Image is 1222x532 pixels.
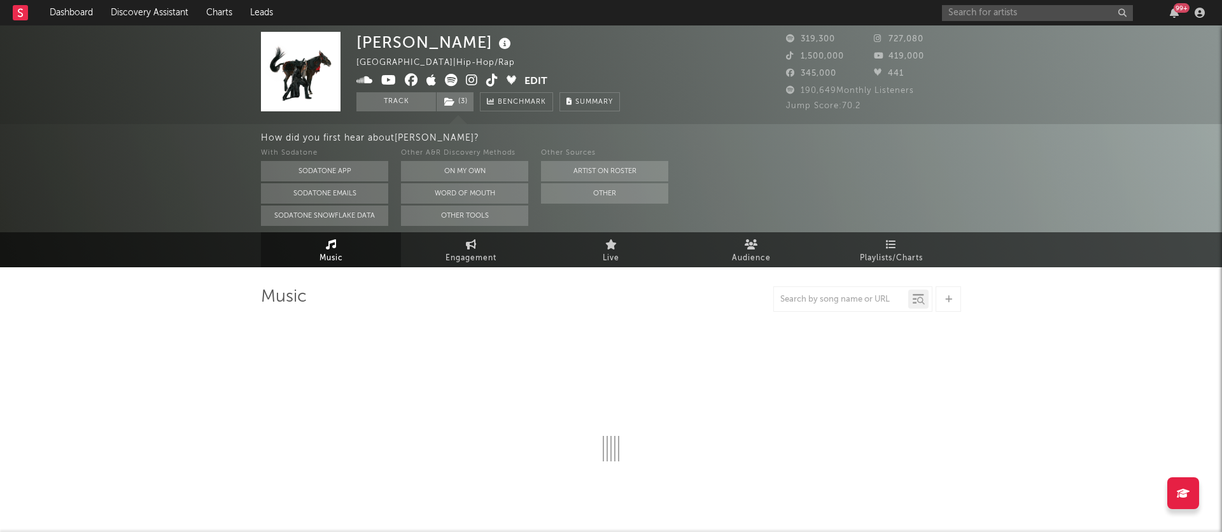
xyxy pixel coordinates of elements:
[261,183,388,204] button: Sodatone Emails
[261,130,1222,146] div: How did you first hear about [PERSON_NAME] ?
[541,161,668,181] button: Artist on Roster
[541,146,668,161] div: Other Sources
[356,32,514,53] div: [PERSON_NAME]
[786,52,844,60] span: 1,500,000
[1170,8,1179,18] button: 99+
[1174,3,1190,13] div: 99 +
[480,92,553,111] a: Benchmark
[261,206,388,226] button: Sodatone Snowflake Data
[786,35,835,43] span: 319,300
[524,74,547,90] button: Edit
[401,232,541,267] a: Engagement
[681,232,821,267] a: Audience
[437,92,474,111] button: (3)
[356,55,530,71] div: [GEOGRAPHIC_DATA] | Hip-Hop/Rap
[774,295,908,305] input: Search by song name or URL
[874,69,904,78] span: 441
[436,92,474,111] span: ( 3 )
[401,146,528,161] div: Other A&R Discovery Methods
[786,87,914,95] span: 190,649 Monthly Listeners
[874,52,924,60] span: 419,000
[401,183,528,204] button: Word Of Mouth
[261,161,388,181] button: Sodatone App
[356,92,436,111] button: Track
[603,251,619,266] span: Live
[559,92,620,111] button: Summary
[821,232,961,267] a: Playlists/Charts
[320,251,343,266] span: Music
[541,183,668,204] button: Other
[498,95,546,110] span: Benchmark
[261,232,401,267] a: Music
[446,251,496,266] span: Engagement
[874,35,924,43] span: 727,080
[261,146,388,161] div: With Sodatone
[541,232,681,267] a: Live
[786,69,836,78] span: 345,000
[860,251,923,266] span: Playlists/Charts
[942,5,1133,21] input: Search for artists
[575,99,613,106] span: Summary
[401,206,528,226] button: Other Tools
[401,161,528,181] button: On My Own
[732,251,771,266] span: Audience
[786,102,860,110] span: Jump Score: 70.2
